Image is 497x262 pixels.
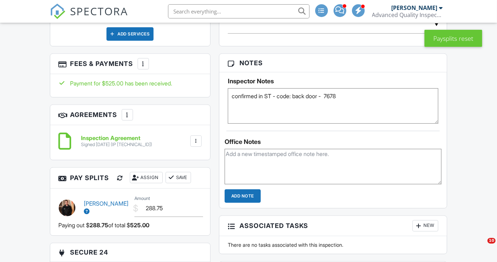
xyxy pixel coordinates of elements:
[50,168,210,189] h3: Pay Splits
[424,30,482,47] div: Paysplits reset
[239,221,308,230] span: Associated Tasks
[106,27,154,41] div: Add Services
[168,4,310,18] input: Search everything...
[81,142,152,147] div: Signed [DATE] (IP [TECHNICAL_ID])
[131,221,150,229] span: 525.00
[50,4,65,19] img: The Best Home Inspection Software - Spectora
[473,238,490,255] iframe: Intercom live chat
[50,10,128,24] a: SPECTORA
[225,189,261,203] input: Add Note
[224,241,443,249] div: There are no tasks associated with this inspection.
[487,238,496,244] span: 10
[81,135,152,141] h6: Inspection Agreement
[90,221,109,229] span: 288.75
[392,4,438,11] div: [PERSON_NAME]
[50,105,210,125] h3: Agreements
[228,88,439,124] textarea: confirmed in ST - code: back door - 7678
[372,11,443,18] div: Advanced Quality Inspections LLC
[130,172,163,183] div: Assign
[84,200,128,215] a: [PERSON_NAME]
[134,195,150,202] label: Amount
[225,138,442,145] div: Office Notes
[59,79,202,87] div: Payment for $525.00 has been received.
[219,54,447,72] h3: Notes
[50,243,210,262] h3: Secure 24
[133,202,138,214] div: $
[59,200,75,216] img: dsc_6004.jpg
[412,220,438,232] div: New
[166,172,191,183] button: Save
[228,78,439,85] h5: Inspector Notes
[81,135,152,147] a: Inspection Agreement Signed [DATE] (IP [TECHNICAL_ID])
[59,221,90,229] span: Paying out $
[70,4,128,18] span: SPECTORA
[109,221,131,229] span: of total $
[50,54,210,74] h3: Fees & Payments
